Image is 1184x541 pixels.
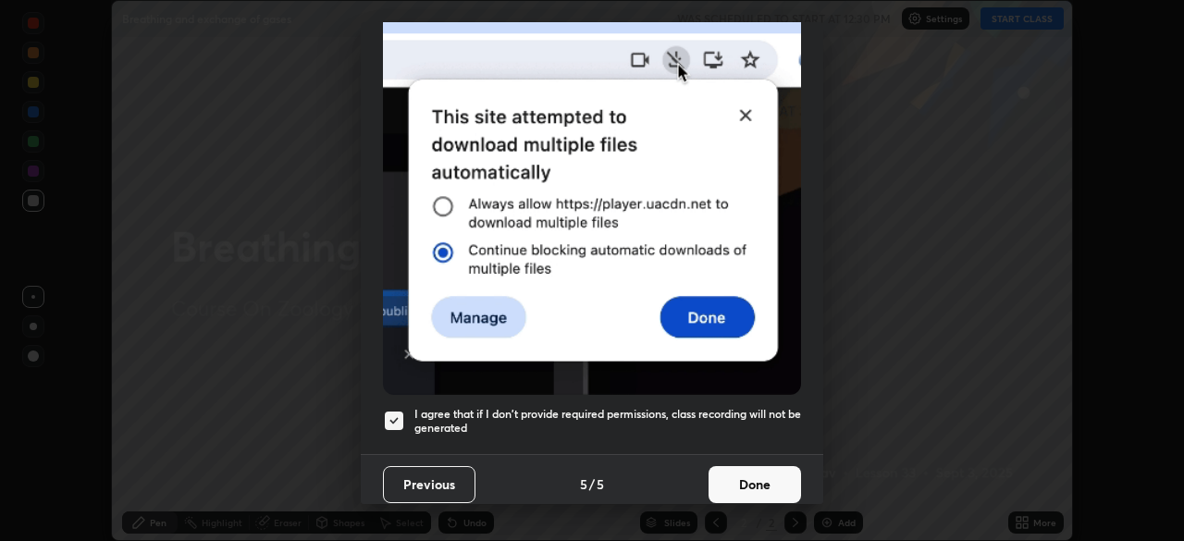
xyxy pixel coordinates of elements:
h5: I agree that if I don't provide required permissions, class recording will not be generated [414,407,801,436]
button: Done [709,466,801,503]
button: Previous [383,466,475,503]
h4: / [589,474,595,494]
h4: 5 [580,474,587,494]
h4: 5 [597,474,604,494]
